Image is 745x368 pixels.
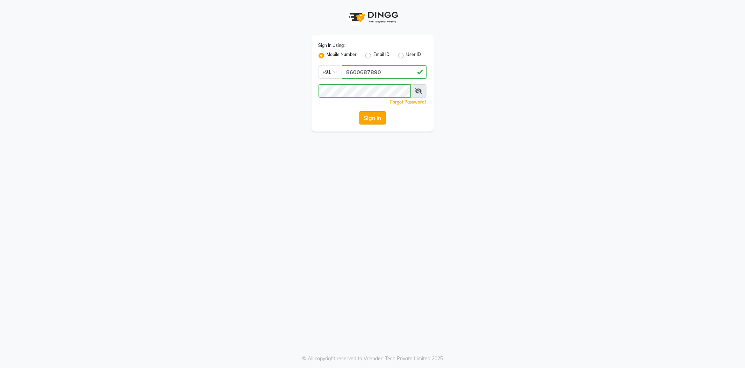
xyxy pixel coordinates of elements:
[319,42,345,49] label: Sign In Using:
[345,7,401,28] img: logo1.svg
[327,51,357,60] label: Mobile Number
[407,51,421,60] label: User ID
[359,111,386,125] button: Sign In
[390,99,427,105] a: Forgot Password?
[374,51,390,60] label: Email ID
[319,84,411,98] input: Username
[342,65,427,79] input: Username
